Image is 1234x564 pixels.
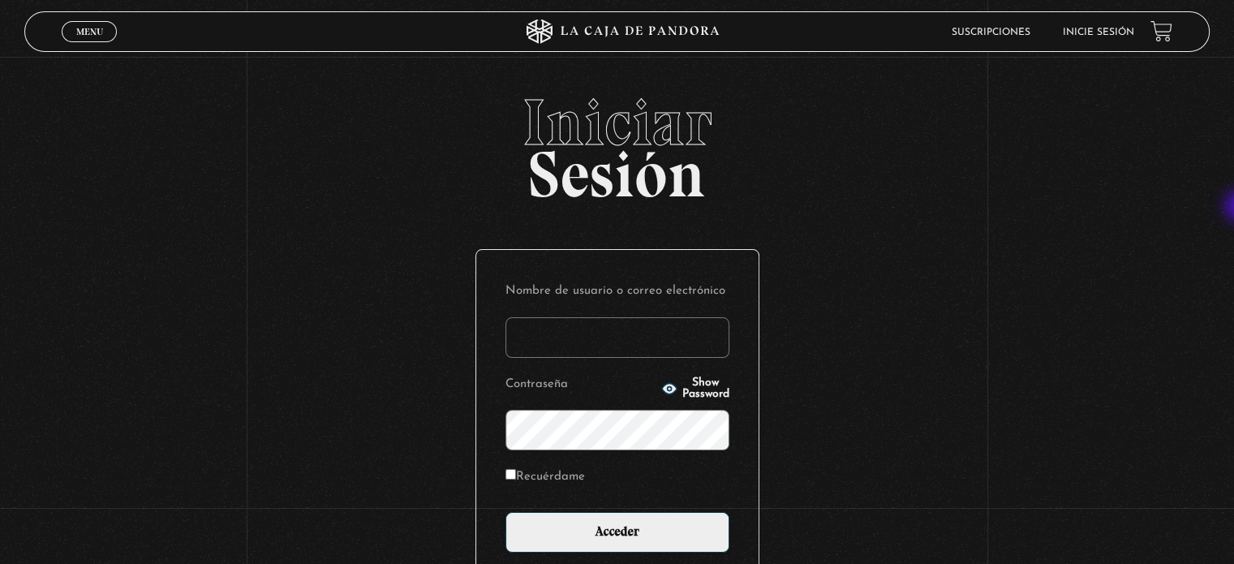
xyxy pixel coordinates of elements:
[1150,20,1172,42] a: View your shopping cart
[661,377,729,400] button: Show Password
[71,41,109,52] span: Cerrar
[505,512,729,553] input: Acceder
[24,90,1209,155] span: Iniciar
[505,279,729,304] label: Nombre de usuario o correo electrónico
[682,377,729,400] span: Show Password
[505,469,516,480] input: Recuérdame
[76,27,103,37] span: Menu
[505,372,656,398] label: Contraseña
[1063,28,1134,37] a: Inicie sesión
[505,465,585,490] label: Recuérdame
[24,90,1209,194] h2: Sesión
[952,28,1030,37] a: Suscripciones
